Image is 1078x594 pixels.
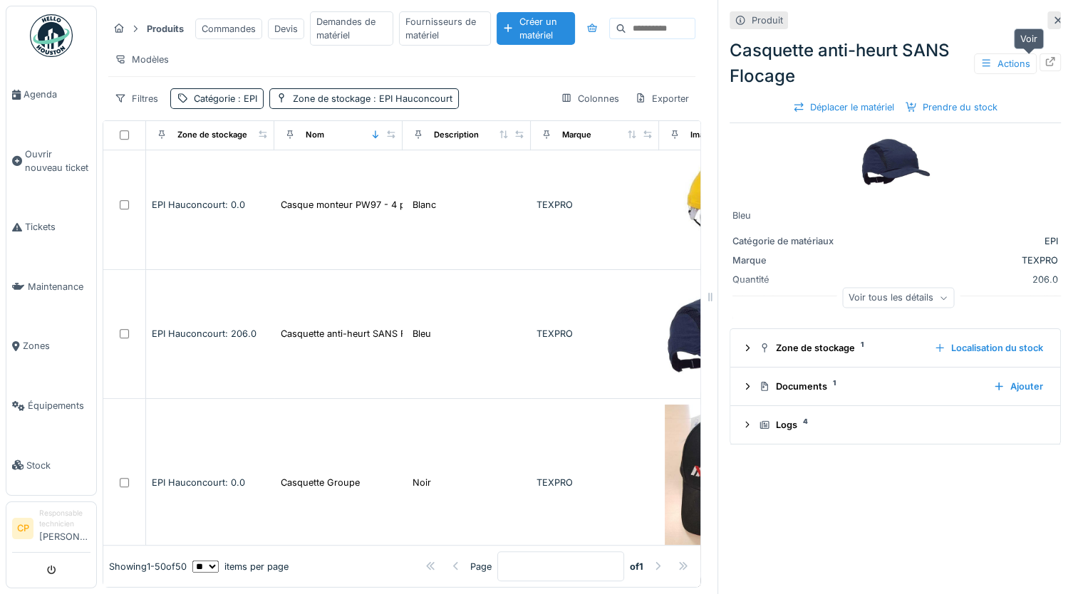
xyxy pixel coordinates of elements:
a: Tickets [6,197,96,257]
div: Modèles [108,49,175,70]
a: Ouvrir nouveau ticket [6,125,96,198]
span: Tickets [25,220,90,234]
div: EPI [845,234,1058,248]
span: : EPI Hauconcourt [370,93,452,104]
a: Stock [6,435,96,495]
div: Marque [562,129,591,141]
span: Agenda [24,88,90,101]
a: Équipements [6,376,96,436]
img: Casquette anti-heurt SANS Flocage [860,126,931,197]
span: Stock [26,459,90,472]
span: Zones [23,339,90,353]
span: EPI Hauconcourt: 0.0 [152,477,245,488]
a: Maintenance [6,257,96,317]
span: Maintenance [28,280,90,293]
div: Ajouter [988,377,1049,396]
div: Responsable technicien [39,508,90,530]
div: Actions [974,53,1037,74]
div: Casque monteur PW97 - 4 points [281,198,427,212]
summary: Zone de stockage1Localisation du stock [736,335,1054,361]
summary: Logs4 [736,412,1054,438]
a: Zones [6,316,96,376]
div: Voir tous les détails [842,288,954,308]
div: Zone de stockage [759,341,923,355]
img: Casquette anti-heurt SANS Flocage [665,276,782,392]
div: Description [434,129,479,141]
div: Fournisseurs de matériel [399,11,491,46]
div: Quantité [732,273,839,286]
div: Localisation du stock [928,338,1049,358]
span: EPI Hauconcourt: 206.0 [152,328,256,339]
a: Agenda [6,65,96,125]
div: TEXPRO [537,198,653,212]
div: Demandes de matériel [310,11,393,46]
div: TEXPRO [537,327,653,340]
div: Voir [1014,28,1044,49]
li: [PERSON_NAME] [39,508,90,549]
div: Casquette anti-heurt SANS Flocage [730,38,1061,89]
div: Noir [413,476,431,489]
div: Page [470,560,492,573]
img: Casque monteur PW97 - 4 points [665,147,782,264]
a: CP Responsable technicien[PERSON_NAME] [12,508,90,553]
img: Casquette Groupe [665,405,782,561]
div: Filtres [108,88,165,109]
div: Zone de stockage [177,129,247,141]
div: Catégorie de matériaux [732,234,839,248]
strong: Produits [141,22,190,36]
div: Colonnes [554,88,626,109]
div: Casquette anti-heurt SANS Flocage [281,327,435,340]
div: TEXPRO [845,254,1058,267]
div: Casquette Groupe [281,476,360,489]
div: Nom [306,129,324,141]
div: Créer un matériel [497,12,575,45]
div: Blanc [413,198,436,212]
div: Image [690,129,714,141]
div: Bleu [732,209,1058,222]
div: Exporter [628,88,695,109]
div: Showing 1 - 50 of 50 [109,560,187,573]
span: : EPI [235,93,257,104]
summary: Documents1Ajouter [736,373,1054,400]
div: Produit [752,14,783,27]
div: Marque [732,254,839,267]
div: Bleu [413,327,431,340]
div: Logs [759,418,1043,432]
div: Catégorie [194,92,257,105]
div: Devis [268,19,304,39]
div: TEXPRO [537,476,653,489]
div: Documents [759,380,982,393]
div: Zone de stockage [293,92,452,105]
span: Équipements [28,399,90,412]
span: EPI Hauconcourt: 0.0 [152,199,245,210]
strong: of 1 [630,560,643,573]
li: CP [12,518,33,539]
div: 206.0 [845,273,1058,286]
div: Prendre du stock [900,98,1003,117]
div: Déplacer le matériel [787,98,900,117]
span: Ouvrir nouveau ticket [25,147,90,174]
div: items per page [192,560,289,573]
div: Commandes [195,19,262,39]
img: Badge_color-CXgf-gQk.svg [30,14,73,57]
